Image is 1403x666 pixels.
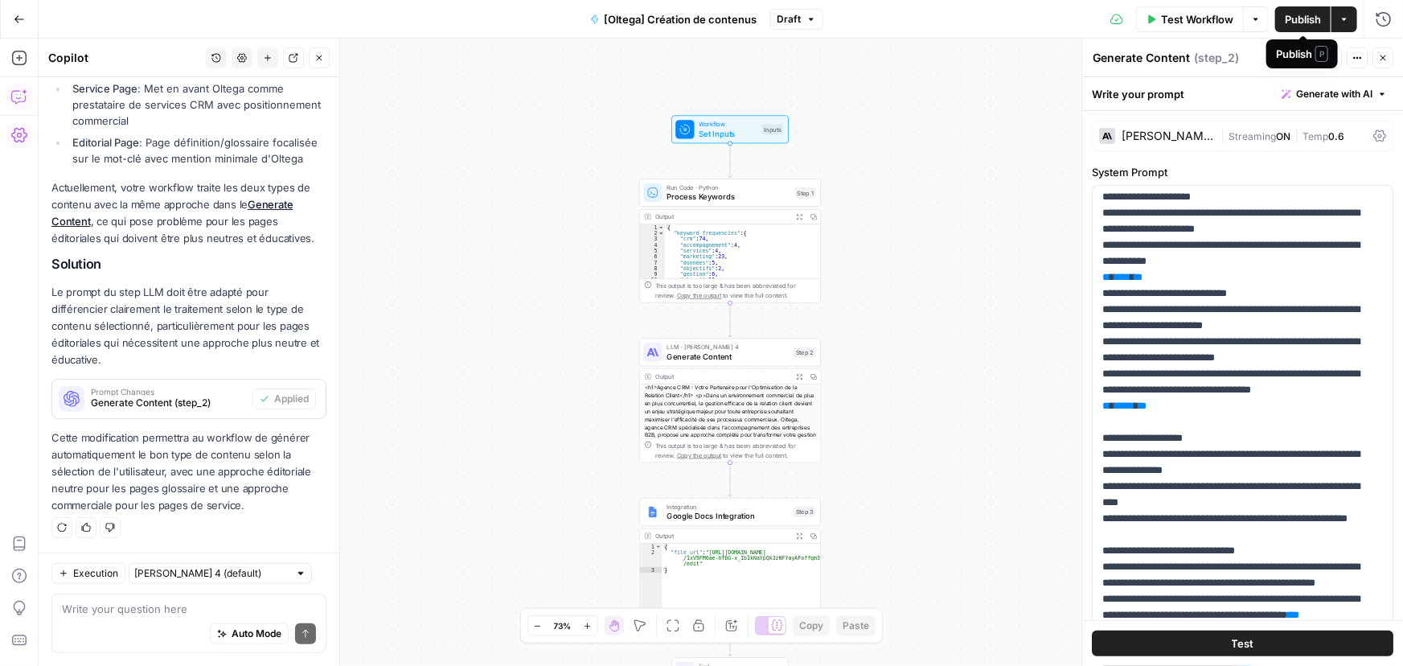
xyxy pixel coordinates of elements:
[1275,84,1393,105] button: Generate with AI
[210,623,289,644] button: Auto Mode
[667,510,789,522] span: Google Docs Integration
[17,458,305,535] div: Join our AI & SEO Builder's Community!Join our community of 1,000+ folks building the future of A...
[655,544,662,549] span: Toggle code folding, rows 1 through 3
[794,187,815,198] div: Step 1
[68,80,326,129] li: : Met en avant Oltega comme prestataire de services CRM avec positionnement commercial
[91,388,246,396] span: Prompt Changes
[51,257,326,272] h2: Solution
[33,490,281,520] span: Join our community of 1,000+ folks building the future of AI and SEO with AirOps.
[605,11,757,27] span: [Oltega] Création de contenus
[1315,51,1335,65] span: Test
[51,179,326,248] p: Actuellement, votre workflow traite les deux types de contenu avec la même approche dans le , ce ...
[1302,130,1328,142] span: Temp
[836,615,876,636] button: Paste
[72,82,137,95] strong: Service Page
[699,119,757,129] span: Workflow
[62,542,98,553] span: Home
[640,230,665,236] div: 2
[640,544,663,549] div: 1
[1093,50,1190,66] textarea: Generate Content
[32,114,289,142] p: Hi [PERSON_NAME]
[794,347,816,358] div: Step 2
[16,189,306,233] div: Send us a message
[48,50,201,66] div: Copilot
[1082,77,1403,110] div: Write your prompt
[728,303,732,337] g: Edge from step_1 to step_2
[32,142,289,169] p: How can we help?
[32,31,113,56] img: logo
[203,26,235,58] img: Profile image for Engineering
[793,615,830,636] button: Copy
[1092,164,1393,180] label: System Prompt
[554,619,572,632] span: 73%
[655,441,816,459] div: This output is too large & has been abbreviated for review. to view the full content.
[33,255,269,272] div: Visit our Knowledge Base
[68,134,326,166] li: : Page définition/glossaire focalisée sur le mot-clé avec mention minimale d'Oltega
[1285,11,1321,27] span: Publish
[73,566,118,581] span: Execution
[640,567,663,573] div: 3
[843,619,869,633] span: Paste
[1136,6,1244,32] button: Test Workflow
[91,396,246,410] span: Generate Content (step_2)
[677,451,721,458] span: Copy the output
[794,507,816,517] div: Step 3
[640,271,665,277] div: 9
[647,506,659,518] img: Instagram%20post%20-%201%201.png
[799,619,823,633] span: Copy
[639,498,821,623] div: IntegrationGoogle Docs IntegrationStep 3Output{ "file_url":"[URL][DOMAIN_NAME] /1xV9FM6ae-hfbG-x_...
[655,532,789,541] div: Output
[667,351,789,363] span: Generate Content
[1275,6,1331,32] button: Publish
[639,339,821,463] div: LLM · [PERSON_NAME] 4Generate ContentStep 2Output<h1>Agence CRM : Votre Partenaire pour l'Optimis...
[580,6,767,32] button: [Oltega] Création de contenus
[1328,130,1344,142] span: 0.6
[1296,87,1372,101] span: Generate with AI
[232,627,281,641] span: Auto Mode
[640,254,665,260] div: 6
[777,12,802,27] span: Draft
[640,277,665,283] div: 10
[1122,130,1214,142] div: [PERSON_NAME] 4
[640,236,665,242] div: 3
[1220,127,1229,143] span: |
[658,224,664,230] span: Toggle code folding, rows 1 through 61
[214,542,269,553] span: Messages
[728,623,732,656] g: Edge from step_3 to end
[252,388,316,409] button: Applied
[233,26,265,58] img: Profile image for Manuel
[640,265,665,271] div: 8
[23,249,298,278] a: Visit our Knowledge Base
[1290,127,1302,143] span: |
[640,224,665,230] div: 1
[640,248,665,253] div: 5
[640,549,663,567] div: 2
[1232,635,1254,652] span: Test
[655,372,789,381] div: Output
[762,124,784,134] div: Inputs
[667,343,789,352] span: LLM · [PERSON_NAME] 4
[667,191,790,203] span: Process Keywords
[274,392,309,406] span: Applied
[1092,631,1393,656] button: Test
[667,183,790,192] span: Run Code · Python
[667,502,789,512] span: Integration
[639,115,821,143] div: WorkflowSet InputsInputs
[728,462,732,496] g: Edge from step_2 to step_3
[33,471,289,488] div: Join our AI & SEO Builder's Community!
[51,430,326,515] p: Cette modification permettra au workflow de générer automatiquement le bon type de contenu selon ...
[1194,50,1239,66] span: ( step_2 )
[640,242,665,248] div: 4
[1293,47,1342,68] button: Test
[134,565,289,582] input: Claude Sonnet 4 (default)
[1229,130,1276,142] span: Streaming
[1161,11,1233,27] span: Test Workflow
[658,230,664,236] span: Toggle code folding, rows 2 through 60
[770,9,823,30] button: Draft
[33,203,269,220] div: Send us a message
[728,143,732,177] g: Edge from start to step_1
[51,563,125,584] button: Execution
[699,128,757,140] span: Set Inputs
[51,284,326,369] p: Le prompt du step LLM doit être adapté pour différencier clairement le traitement selon le type d...
[640,260,665,265] div: 7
